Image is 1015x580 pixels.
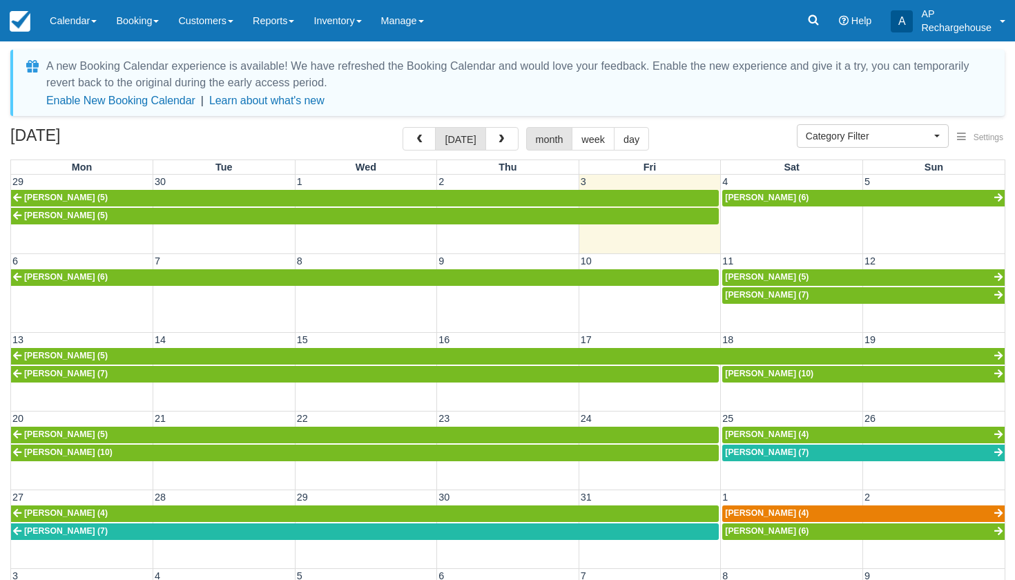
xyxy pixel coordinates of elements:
span: 24 [579,413,593,424]
span: 14 [153,334,167,345]
button: month [526,127,573,151]
span: 30 [153,176,167,187]
p: Rechargehouse [921,21,992,35]
button: Settings [949,128,1012,148]
span: [PERSON_NAME] (5) [24,351,108,360]
span: 7 [153,255,162,267]
a: [PERSON_NAME] (5) [11,190,719,206]
span: 13 [11,334,25,345]
span: Wed [356,162,376,173]
span: Thu [499,162,516,173]
p: AP [921,7,992,21]
span: Settings [974,133,1003,142]
a: [PERSON_NAME] (4) [722,427,1005,443]
span: [PERSON_NAME] (4) [24,508,108,518]
span: 3 [579,176,588,187]
a: [PERSON_NAME] (7) [722,445,1005,461]
span: | [201,95,204,106]
span: 15 [296,334,309,345]
span: 26 [863,413,877,424]
span: 10 [579,255,593,267]
a: [PERSON_NAME] (4) [722,505,1005,522]
span: [PERSON_NAME] (7) [24,526,108,536]
span: 28 [153,492,167,503]
a: [PERSON_NAME] (7) [722,287,1005,304]
span: Tue [215,162,233,173]
span: 29 [11,176,25,187]
span: Category Filter [806,129,931,143]
span: 4 [721,176,729,187]
h2: [DATE] [10,127,185,153]
a: [PERSON_NAME] (6) [722,190,1005,206]
a: [PERSON_NAME] (5) [722,269,1005,286]
div: A [891,10,913,32]
span: 9 [437,255,445,267]
button: [DATE] [435,127,485,151]
span: 23 [437,413,451,424]
span: 30 [437,492,451,503]
i: Help [839,16,849,26]
span: [PERSON_NAME] (5) [24,211,108,220]
span: 21 [153,413,167,424]
a: [PERSON_NAME] (5) [11,348,1005,365]
button: Category Filter [797,124,949,148]
span: 12 [863,255,877,267]
a: [PERSON_NAME] (6) [11,269,719,286]
button: week [572,127,615,151]
span: [PERSON_NAME] (4) [725,429,809,439]
a: Learn about what's new [209,95,325,106]
span: Sun [925,162,943,173]
span: [PERSON_NAME] (7) [725,290,809,300]
span: 11 [721,255,735,267]
span: 27 [11,492,25,503]
img: checkfront-main-nav-mini-logo.png [10,11,30,32]
span: 16 [437,334,451,345]
span: [PERSON_NAME] (10) [24,447,113,457]
span: Sat [784,162,799,173]
span: 5 [863,176,871,187]
span: 25 [721,413,735,424]
span: [PERSON_NAME] (7) [725,447,809,457]
span: 29 [296,492,309,503]
button: Enable New Booking Calendar [46,94,195,108]
span: [PERSON_NAME] (4) [725,508,809,518]
span: 22 [296,413,309,424]
a: [PERSON_NAME] (5) [11,208,719,224]
a: [PERSON_NAME] (5) [11,427,719,443]
span: 18 [721,334,735,345]
a: [PERSON_NAME] (10) [11,445,719,461]
span: 20 [11,413,25,424]
span: 2 [863,492,871,503]
a: [PERSON_NAME] (4) [11,505,719,522]
div: A new Booking Calendar experience is available! We have refreshed the Booking Calendar and would ... [46,58,988,91]
a: [PERSON_NAME] (10) [722,366,1005,383]
span: 6 [11,255,19,267]
span: [PERSON_NAME] (7) [24,369,108,378]
span: 31 [579,492,593,503]
button: day [614,127,649,151]
a: [PERSON_NAME] (7) [11,366,719,383]
span: 8 [296,255,304,267]
span: 1 [296,176,304,187]
span: [PERSON_NAME] (6) [24,272,108,282]
span: [PERSON_NAME] (5) [24,193,108,202]
span: [PERSON_NAME] (5) [24,429,108,439]
span: Fri [644,162,656,173]
a: [PERSON_NAME] (6) [722,523,1005,540]
span: [PERSON_NAME] (6) [725,193,809,202]
span: 2 [437,176,445,187]
span: Help [851,15,872,26]
a: [PERSON_NAME] (7) [11,523,719,540]
span: 17 [579,334,593,345]
span: 1 [721,492,729,503]
span: 19 [863,334,877,345]
span: [PERSON_NAME] (5) [725,272,809,282]
span: [PERSON_NAME] (10) [725,369,813,378]
span: Mon [72,162,93,173]
span: [PERSON_NAME] (6) [725,526,809,536]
